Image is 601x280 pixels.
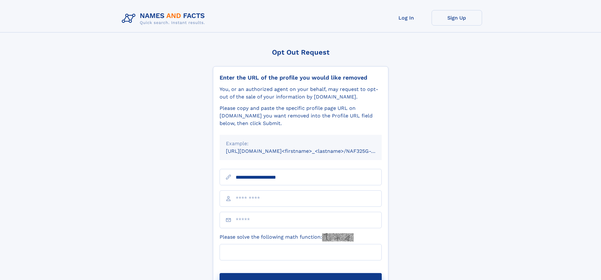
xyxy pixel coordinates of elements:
div: Example: [226,140,375,147]
div: Please copy and paste the specific profile page URL on [DOMAIN_NAME] you want removed into the Pr... [220,104,382,127]
img: Logo Names and Facts [119,10,210,27]
div: You, or an authorized agent on your behalf, may request to opt-out of the sale of your informatio... [220,86,382,101]
a: Log In [381,10,432,26]
div: Opt Out Request [213,48,388,56]
a: Sign Up [432,10,482,26]
small: [URL][DOMAIN_NAME]<firstname>_<lastname>/NAF325G-xxxxxxxx [226,148,394,154]
label: Please solve the following math function: [220,233,354,241]
div: Enter the URL of the profile you would like removed [220,74,382,81]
